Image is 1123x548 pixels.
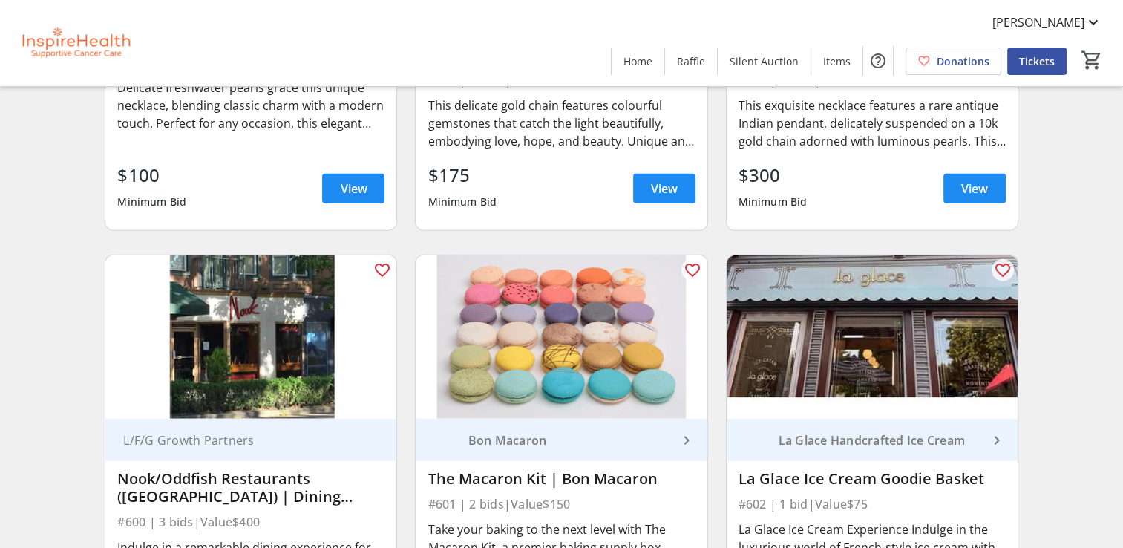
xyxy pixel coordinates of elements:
[811,48,862,75] a: Items
[428,97,695,150] div: This delicate gold chain features colourful gemstones that catch the light beautifully, embodying...
[739,494,1006,515] div: #602 | 1 bid | Value $75
[105,255,396,420] img: Nook/Oddfish Restaurants (Vancouver) | Dining Experience for 4
[677,53,705,69] span: Raffle
[718,48,811,75] a: Silent Auction
[727,419,1018,461] a: La Glace Handcrafted Ice CreamLa Glace Handcrafted Ice Cream
[416,419,707,461] a: Bon MacaronBon Macaron
[117,512,384,532] div: #600 | 3 bids | Value $400
[665,48,717,75] a: Raffle
[428,162,497,189] div: $175
[1019,53,1055,69] span: Tickets
[730,53,799,69] span: Silent Auction
[623,53,652,69] span: Home
[994,261,1012,279] mat-icon: favorite_outline
[322,174,384,203] a: View
[980,10,1114,34] button: [PERSON_NAME]
[633,174,695,203] a: View
[678,431,695,449] mat-icon: keyboard_arrow_right
[428,189,497,215] div: Minimum Bid
[739,162,808,189] div: $300
[961,180,988,198] span: View
[651,180,678,198] span: View
[117,79,384,132] div: Delicate freshwater pearls grace this unique necklace, blending classic charm with a modern touch...
[727,255,1018,420] img: La Glace Ice Cream Goodie Basket
[428,423,462,457] img: Bon Macaron
[906,48,1001,75] a: Donations
[416,255,707,420] img: The Macaron Kit | Bon Macaron
[117,162,186,189] div: $100
[943,174,1006,203] a: View
[739,423,773,457] img: La Glace Handcrafted Ice Cream
[117,470,384,506] div: Nook/Oddfish Restaurants ([GEOGRAPHIC_DATA]) | Dining Experience for 4
[117,189,186,215] div: Minimum Bid
[1078,47,1105,74] button: Cart
[863,46,893,76] button: Help
[992,13,1084,31] span: [PERSON_NAME]
[739,97,1006,150] div: This exquisite necklace features a rare antique Indian pendant, delicately suspended on a 10k gol...
[739,470,1006,488] div: La Glace Ice Cream Goodie Basket
[9,6,141,80] img: InspireHealth Supportive Cancer Care's Logo
[988,431,1006,449] mat-icon: keyboard_arrow_right
[684,261,701,279] mat-icon: favorite_outline
[937,53,989,69] span: Donations
[462,433,677,448] div: Bon Macaron
[117,433,367,448] div: L/F/G Growth Partners
[739,189,808,215] div: Minimum Bid
[340,180,367,198] span: View
[428,494,695,515] div: #601 | 2 bids | Value $150
[823,53,851,69] span: Items
[612,48,664,75] a: Home
[428,470,695,488] div: The Macaron Kit | Bon Macaron
[1007,48,1067,75] a: Tickets
[773,433,988,448] div: La Glace Handcrafted Ice Cream
[373,261,390,279] mat-icon: favorite_outline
